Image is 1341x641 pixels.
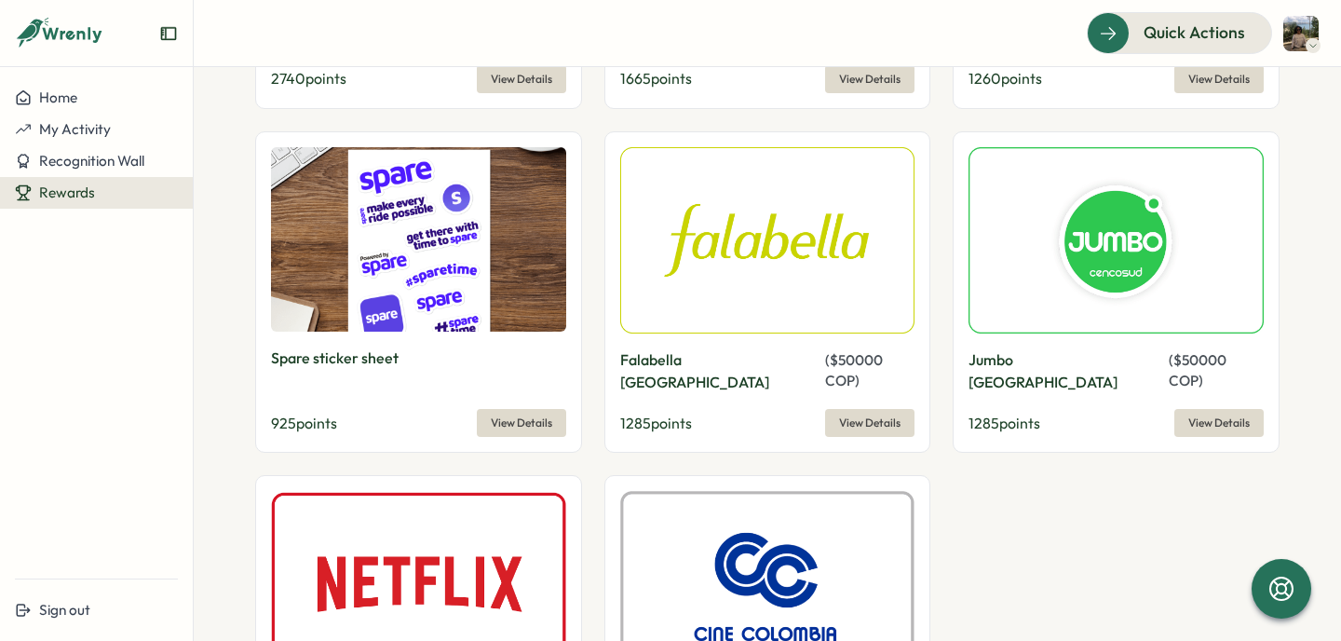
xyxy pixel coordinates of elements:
button: View Details [477,65,566,93]
span: My Activity [39,120,111,138]
span: Rewards [39,184,95,201]
span: View Details [1188,410,1250,436]
span: 1260 points [968,69,1042,88]
img: Spare sticker sheet [271,147,566,333]
img: Jumbo Colombia [968,147,1264,334]
button: View Details [477,409,566,437]
img: Falabella Colombia [620,147,915,334]
button: Expand sidebar [159,24,178,43]
span: View Details [839,66,901,92]
button: View Details [825,409,914,437]
span: ( $ 50000 COP ) [825,351,883,389]
span: Sign out [39,601,90,619]
span: Home [39,89,77,106]
span: 925 points [271,414,337,432]
span: 1285 points [620,414,692,432]
span: Quick Actions [1144,20,1245,45]
span: ( $ 50000 COP ) [1169,351,1226,389]
span: View Details [839,410,901,436]
button: View Details [1174,65,1264,93]
span: 2740 points [271,69,346,88]
span: 1665 points [620,69,692,88]
img: Valery Marimon [1283,16,1319,51]
p: Spare sticker sheet [271,347,399,370]
p: Jumbo [GEOGRAPHIC_DATA] [968,348,1165,395]
span: Recognition Wall [39,152,144,170]
button: View Details [1174,409,1264,437]
span: View Details [1188,66,1250,92]
button: Quick Actions [1087,12,1272,53]
button: View Details [825,65,914,93]
span: 1285 points [968,414,1040,432]
p: Falabella [GEOGRAPHIC_DATA] [620,348,821,395]
span: View Details [491,410,552,436]
span: View Details [491,66,552,92]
